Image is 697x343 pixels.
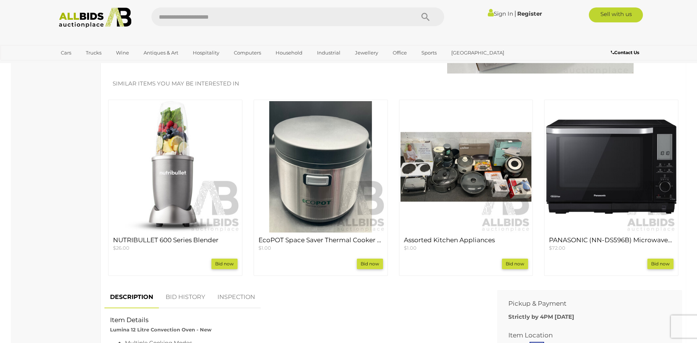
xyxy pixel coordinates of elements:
h2: Pickup & Payment [508,300,660,307]
div: NUTRIBULLET 600 Series Blender [108,100,242,276]
span: | [514,9,516,18]
img: EcoPOT Space Saver Thermal Cooker - Energy Saving Slow Cooker, Insulated Food Warmer [255,101,386,233]
a: Trucks [81,47,106,59]
a: Jewellery [350,47,383,59]
div: EcoPOT Space Saver Thermal Cooker - Energy Saving Slow Cooker, Insulated Food Warmer [254,100,388,276]
a: Wine [111,47,134,59]
p: $26.00 [113,244,238,252]
p: $1.00 [258,244,383,252]
div: PANASONIC (NN-DS596B) Microwave Oven [544,100,678,276]
a: Bid now [211,259,238,269]
a: Sports [417,47,442,59]
h2: Item Location [508,332,660,339]
p: $72.00 [549,244,674,252]
a: NUTRIBULLET 600 Series Blender $26.00 [113,237,238,251]
a: Cars [56,47,76,59]
a: Register [517,10,542,17]
a: Computers [229,47,266,59]
h2: Item Details [110,317,480,324]
img: Assorted Kitchen Appliances [401,101,532,233]
a: Sell with us [589,7,643,22]
a: Antiques & Art [139,47,183,59]
h4: PANASONIC (NN-DS596B) Microwave Oven [549,237,674,244]
a: Industrial [312,47,345,59]
a: Office [388,47,412,59]
h4: EcoPOT Space Saver Thermal Cooker - Energy Saving Slow Cooker, Insulated Food Warmer [258,237,383,244]
img: NUTRIBULLET 600 Series Blender [110,101,241,233]
a: Bid now [357,259,383,269]
b: Contact Us [611,50,639,55]
a: [GEOGRAPHIC_DATA] [446,47,509,59]
button: Search [407,7,444,26]
h4: Assorted Kitchen Appliances [404,237,528,244]
a: Household [271,47,307,59]
strong: Lumina 12 Litre Convection Oven - New [110,327,211,333]
h2: Similar items you may be interested in [113,81,674,87]
a: Contact Us [611,49,641,57]
p: $1.00 [404,244,528,252]
img: PANASONIC (NN-DS596B) Microwave Oven [546,101,677,233]
a: BID HISTORY [160,286,211,308]
a: Bid now [647,259,674,269]
a: Assorted Kitchen Appliances $1.00 [404,237,528,251]
img: Allbids.com.au [55,7,136,28]
a: PANASONIC (NN-DS596B) Microwave Oven $72.00 [549,237,674,251]
b: Strictly by 4PM [DATE] [508,313,574,320]
a: Bid now [502,259,528,269]
a: INSPECTION [212,286,261,308]
h4: NUTRIBULLET 600 Series Blender [113,237,238,244]
a: Hospitality [188,47,224,59]
div: Assorted Kitchen Appliances [399,100,533,276]
a: EcoPOT Space Saver Thermal Cooker - Energy Saving Slow Cooker, Insulated Food Warmer $1.00 [258,237,383,251]
a: Sign In [488,10,513,17]
a: DESCRIPTION [104,286,159,308]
